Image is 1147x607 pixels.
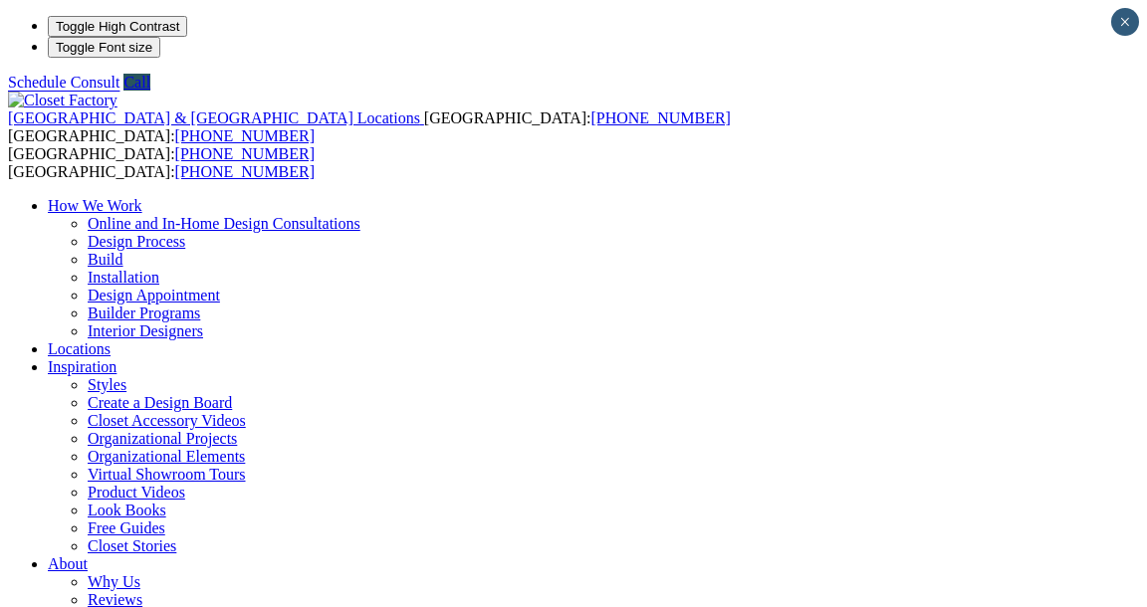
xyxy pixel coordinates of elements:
a: [PHONE_NUMBER] [175,127,315,144]
a: Product Videos [88,484,185,501]
span: [GEOGRAPHIC_DATA] & [GEOGRAPHIC_DATA] Locations [8,109,420,126]
span: Toggle High Contrast [56,19,179,34]
a: Organizational Projects [88,430,237,447]
a: [PHONE_NUMBER] [175,145,315,162]
a: Online and In-Home Design Consultations [88,215,360,232]
a: Installation [88,269,159,286]
a: [PHONE_NUMBER] [175,163,315,180]
a: About [48,555,88,572]
a: Design Appointment [88,287,220,303]
a: Interior Designers [88,322,203,339]
a: Create a Design Board [88,394,232,411]
a: Build [88,251,123,268]
a: [GEOGRAPHIC_DATA] & [GEOGRAPHIC_DATA] Locations [8,109,424,126]
span: Toggle Font size [56,40,152,55]
a: [PHONE_NUMBER] [590,109,730,126]
a: Closet Stories [88,537,176,554]
a: Look Books [88,502,166,518]
a: Organizational Elements [88,448,245,465]
a: Builder Programs [88,304,200,321]
a: Closet Accessory Videos [88,412,246,429]
a: Call [123,74,150,91]
a: Locations [48,340,111,357]
a: Free Guides [88,519,165,536]
a: Why Us [88,573,140,590]
span: [GEOGRAPHIC_DATA]: [GEOGRAPHIC_DATA]: [8,109,731,144]
a: Schedule Consult [8,74,119,91]
a: Virtual Showroom Tours [88,466,246,483]
a: Design Process [88,233,185,250]
span: [GEOGRAPHIC_DATA]: [GEOGRAPHIC_DATA]: [8,145,315,180]
button: Toggle High Contrast [48,16,187,37]
a: Inspiration [48,358,116,375]
a: Styles [88,376,126,393]
button: Close [1111,8,1139,36]
a: How We Work [48,197,142,214]
button: Toggle Font size [48,37,160,58]
img: Closet Factory [8,92,117,109]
